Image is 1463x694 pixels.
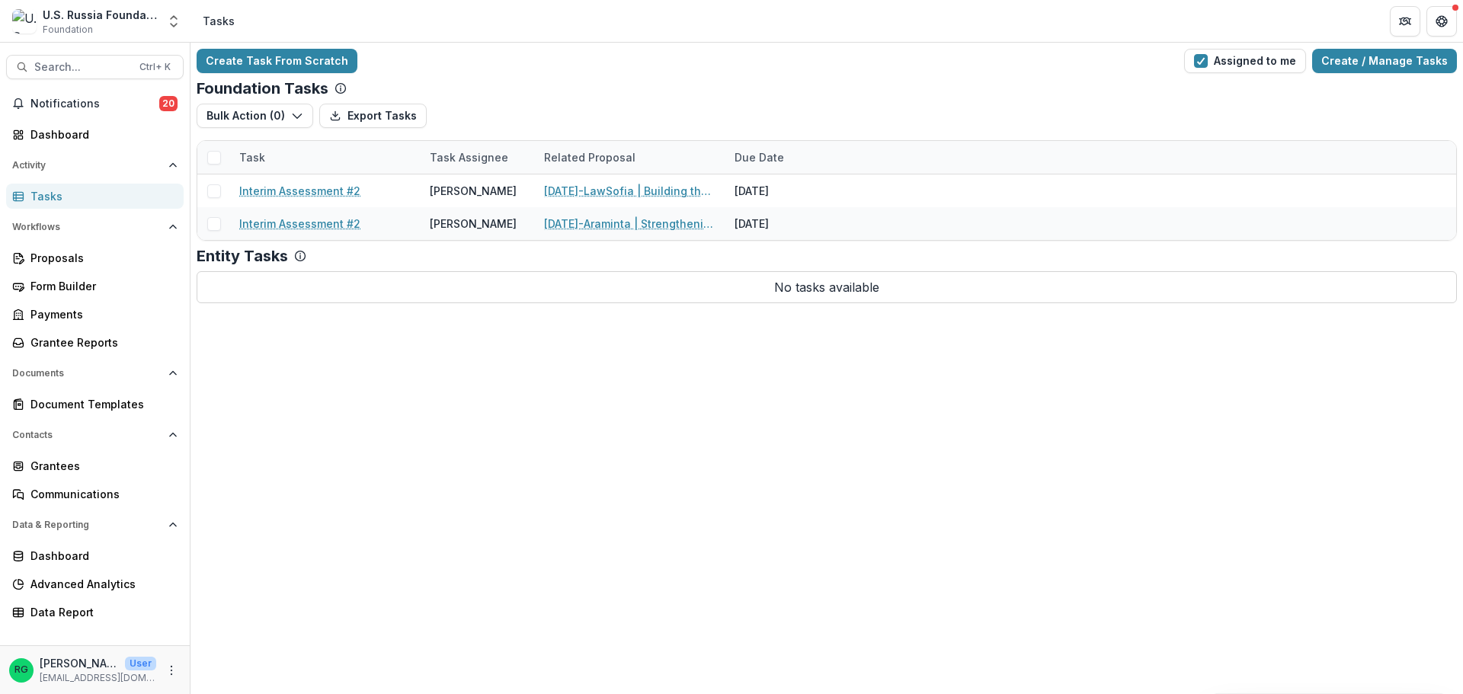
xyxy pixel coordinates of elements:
[6,513,184,537] button: Open Data & Reporting
[30,548,171,564] div: Dashboard
[6,392,184,417] a: Document Templates
[6,481,184,507] a: Communications
[544,216,716,232] a: [DATE]-Araminta | Strengthening Capacities of Russian Human Rights Defenders to Develop the Busin...
[230,141,421,174] div: Task
[203,13,235,29] div: Tasks
[430,216,517,232] div: [PERSON_NAME]
[6,571,184,596] a: Advanced Analytics
[6,215,184,239] button: Open Workflows
[6,600,184,625] a: Data Report
[12,430,162,440] span: Contacts
[34,61,130,74] span: Search...
[6,153,184,177] button: Open Activity
[12,520,162,530] span: Data & Reporting
[725,141,840,174] div: Due Date
[12,9,37,34] img: U.S. Russia Foundation
[6,330,184,355] a: Grantee Reports
[43,7,157,23] div: U.S. Russia Foundation
[6,302,184,327] a: Payments
[319,104,427,128] button: Export Tasks
[197,104,313,128] button: Bulk Action (0)
[421,141,535,174] div: Task Assignee
[197,79,328,98] p: Foundation Tasks
[197,247,288,265] p: Entity Tasks
[535,141,725,174] div: Related Proposal
[136,59,174,75] div: Ctrl + K
[30,98,159,110] span: Notifications
[421,149,517,165] div: Task Assignee
[30,576,171,592] div: Advanced Analytics
[6,423,184,447] button: Open Contacts
[230,149,274,165] div: Task
[6,55,184,79] button: Search...
[162,661,181,680] button: More
[535,149,645,165] div: Related Proposal
[197,49,357,73] a: Create Task From Scratch
[30,250,171,266] div: Proposals
[239,216,360,232] a: Interim Assessment #2
[6,122,184,147] a: Dashboard
[6,543,184,568] a: Dashboard
[163,6,184,37] button: Open entity switcher
[197,10,241,32] nav: breadcrumb
[159,96,178,111] span: 20
[30,188,171,204] div: Tasks
[239,183,360,199] a: Interim Assessment #2
[43,23,93,37] span: Foundation
[6,245,184,270] a: Proposals
[30,486,171,502] div: Communications
[40,671,156,685] p: [EMAIL_ADDRESS][DOMAIN_NAME]
[30,126,171,142] div: Dashboard
[725,207,840,240] div: [DATE]
[30,306,171,322] div: Payments
[1184,49,1306,73] button: Assigned to me
[12,222,162,232] span: Workflows
[125,657,156,670] p: User
[430,183,517,199] div: [PERSON_NAME]
[725,174,840,207] div: [DATE]
[1426,6,1457,37] button: Get Help
[1390,6,1420,37] button: Partners
[30,334,171,350] div: Grantee Reports
[30,278,171,294] div: Form Builder
[6,184,184,209] a: Tasks
[6,91,184,116] button: Notifications20
[725,149,793,165] div: Due Date
[30,396,171,412] div: Document Templates
[40,655,119,671] p: [PERSON_NAME]
[6,361,184,385] button: Open Documents
[6,453,184,478] a: Grantees
[30,604,171,620] div: Data Report
[14,665,28,675] div: Ruslan Garipov
[197,271,1457,303] p: No tasks available
[544,183,716,199] a: [DATE]-LawSofia | Building the next generation of democratic human rights lawyers
[1312,49,1457,73] a: Create / Manage Tasks
[6,273,184,299] a: Form Builder
[12,160,162,171] span: Activity
[30,458,171,474] div: Grantees
[12,368,162,379] span: Documents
